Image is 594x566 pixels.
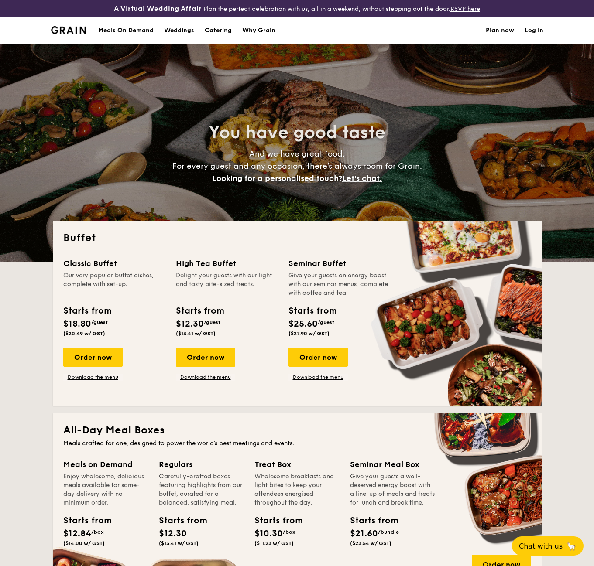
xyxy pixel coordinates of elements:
[159,514,198,527] div: Starts from
[63,374,123,381] a: Download the menu
[172,149,422,183] span: And we have great food. For every guest and any occasion, there’s always room for Grain.
[512,536,584,556] button: Chat with us🦙
[209,122,385,143] span: You have good taste
[205,17,232,44] h1: Catering
[318,319,334,325] span: /guest
[525,17,543,44] a: Log in
[63,458,148,471] div: Meals on Demand
[254,472,340,507] div: Wholesome breakfasts and light bites to keep your attendees energised throughout the day.
[254,528,283,539] span: $10.30
[176,348,235,367] div: Order now
[288,331,330,337] span: ($27.90 w/ GST)
[486,17,514,44] a: Plan now
[176,331,216,337] span: ($13.41 w/ GST)
[350,528,378,539] span: $21.60
[63,304,111,317] div: Starts from
[212,174,342,183] span: Looking for a personalised touch?
[63,439,531,448] div: Meals crafted for one, designed to power the world's best meetings and events.
[63,423,531,437] h2: All-Day Meal Boxes
[159,458,244,471] div: Regulars
[254,514,294,527] div: Starts from
[91,319,108,325] span: /guest
[176,257,278,269] div: High Tea Buffet
[164,17,194,44] div: Weddings
[242,17,275,44] div: Why Grain
[63,331,105,337] span: ($20.49 w/ GST)
[342,174,382,183] span: Let's chat.
[450,5,480,13] a: RSVP here
[176,374,235,381] a: Download the menu
[51,26,86,34] a: Logotype
[350,458,435,471] div: Seminar Meal Box
[199,17,237,44] a: Catering
[350,472,435,507] div: Give your guests a well-deserved energy boost with a line-up of meals and treats for lunch and br...
[159,540,199,546] span: ($13.41 w/ GST)
[519,542,563,550] span: Chat with us
[91,529,104,535] span: /box
[254,458,340,471] div: Treat Box
[159,528,187,539] span: $12.30
[288,348,348,367] div: Order now
[204,319,220,325] span: /guest
[283,529,295,535] span: /box
[288,374,348,381] a: Download the menu
[176,304,223,317] div: Starts from
[63,271,165,297] div: Our very popular buffet dishes, complete with set-up.
[288,257,391,269] div: Seminar Buffet
[176,319,204,329] span: $12.30
[159,472,244,507] div: Carefully-crafted boxes featuring highlights from our buffet, curated for a balanced, satisfying ...
[63,514,103,527] div: Starts from
[288,319,318,329] span: $25.60
[566,541,577,551] span: 🦙
[378,529,399,535] span: /bundle
[288,304,336,317] div: Starts from
[63,319,91,329] span: $18.80
[93,17,159,44] a: Meals On Demand
[254,540,294,546] span: ($11.23 w/ GST)
[350,540,391,546] span: ($23.54 w/ GST)
[63,348,123,367] div: Order now
[114,3,202,14] h4: A Virtual Wedding Affair
[98,17,154,44] div: Meals On Demand
[350,514,389,527] div: Starts from
[51,26,86,34] img: Grain
[288,271,391,297] div: Give your guests an energy boost with our seminar menus, complete with coffee and tea.
[63,231,531,245] h2: Buffet
[63,528,91,539] span: $12.84
[63,257,165,269] div: Classic Buffet
[159,17,199,44] a: Weddings
[237,17,281,44] a: Why Grain
[63,472,148,507] div: Enjoy wholesome, delicious meals available for same-day delivery with no minimum order.
[99,3,495,14] div: Plan the perfect celebration with us, all in a weekend, without stepping out the door.
[176,271,278,297] div: Delight your guests with our light and tasty bite-sized treats.
[63,540,105,546] span: ($14.00 w/ GST)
